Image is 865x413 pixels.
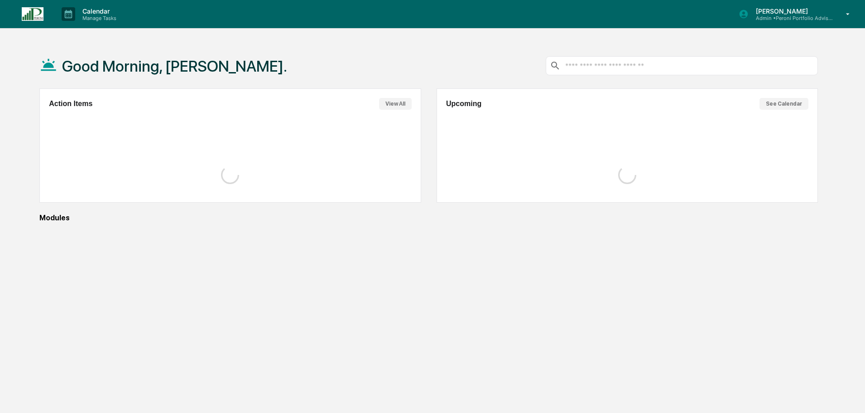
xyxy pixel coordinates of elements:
div: Modules [39,214,818,222]
h2: Upcoming [446,100,481,108]
p: [PERSON_NAME] [749,7,833,15]
p: Admin • Peroni Portfolio Advisors [749,15,833,21]
button: See Calendar [759,98,808,110]
p: Manage Tasks [75,15,121,21]
img: logo [22,7,43,21]
h1: Good Morning, [PERSON_NAME]. [62,57,287,75]
p: Calendar [75,7,121,15]
button: View All [379,98,412,110]
h2: Action Items [49,100,92,108]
